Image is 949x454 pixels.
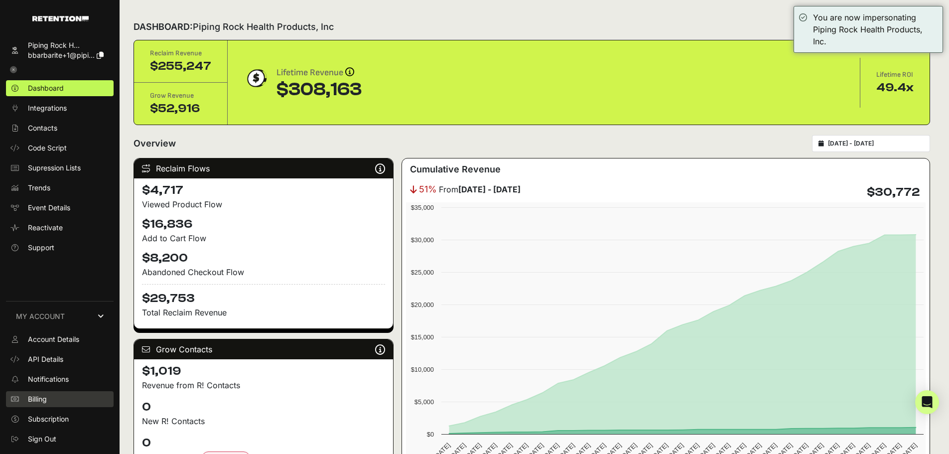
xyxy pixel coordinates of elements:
strong: [DATE] - [DATE] [458,184,521,194]
div: Reclaim Flows [134,158,393,178]
div: Reclaim Revenue [150,48,211,58]
span: Reactivate [28,223,63,233]
div: Add to Cart Flow [142,232,385,244]
text: $20,000 [411,301,434,308]
a: Code Script [6,140,114,156]
div: $52,916 [150,101,211,117]
span: Sign Out [28,434,56,444]
a: Reactivate [6,220,114,236]
span: Billing [28,394,47,404]
span: Code Script [28,143,67,153]
span: Subscription [28,414,69,424]
h4: $4,717 [142,182,385,198]
a: Account Details [6,331,114,347]
h3: Cumulative Revenue [410,162,501,176]
span: API Details [28,354,63,364]
img: Retention.com [32,16,89,21]
span: bbarbarite+1@pipi... [28,51,95,59]
a: Sign Out [6,431,114,447]
a: Event Details [6,200,114,216]
h4: $16,836 [142,216,385,232]
a: Dashboard [6,80,114,96]
p: New R! Contacts [142,415,385,427]
h4: $8,200 [142,250,385,266]
div: Grow Contacts [134,339,393,359]
a: Billing [6,391,114,407]
a: Piping Rock H... bbarbarite+1@pipi... [6,37,114,63]
img: dollar-coin-05c43ed7efb7bc0c12610022525b4bbbb207c7efeef5aecc26f025e68dcafac9.png [244,66,269,91]
text: $15,000 [411,333,434,341]
a: MY ACCOUNT [6,301,114,331]
p: Total Reclaim Revenue [142,306,385,318]
span: Piping Rock Health Products, Inc [193,21,334,32]
div: Lifetime ROI [876,70,914,80]
a: Integrations [6,100,114,116]
div: Viewed Product Flow [142,198,385,210]
text: $25,000 [411,269,434,276]
text: $5,000 [414,398,434,406]
div: Piping Rock H... [28,40,104,50]
a: Contacts [6,120,114,136]
div: Open Intercom Messenger [915,390,939,414]
p: Revenue from R! Contacts [142,379,385,391]
div: Abandoned Checkout Flow [142,266,385,278]
a: Notifications [6,371,114,387]
div: You are now impersonating Piping Rock Health Products, Inc. [813,11,938,47]
span: 51% [419,182,437,196]
text: $0 [427,431,434,438]
span: Notifications [28,374,69,384]
text: $30,000 [411,236,434,244]
a: Trends [6,180,114,196]
span: MY ACCOUNT [16,311,65,321]
a: Supression Lists [6,160,114,176]
div: $308,163 [276,80,362,100]
span: Supression Lists [28,163,81,173]
span: Support [28,243,54,253]
h4: 0 [142,435,385,451]
a: API Details [6,351,114,367]
span: Event Details [28,203,70,213]
div: 49.4x [876,80,914,96]
span: Account Details [28,334,79,344]
text: $35,000 [411,204,434,211]
span: Contacts [28,123,57,133]
a: Subscription [6,411,114,427]
span: Trends [28,183,50,193]
h2: DASHBOARD: [134,20,334,34]
h4: $1,019 [142,363,385,379]
span: Integrations [28,103,67,113]
a: Support [6,240,114,256]
text: $10,000 [411,366,434,373]
span: From [439,183,521,195]
div: Grow Revenue [150,91,211,101]
span: Dashboard [28,83,64,93]
h4: 0 [142,399,385,415]
h4: $30,772 [867,184,920,200]
div: Lifetime Revenue [276,66,362,80]
h4: $29,753 [142,284,385,306]
h2: Overview [134,137,176,151]
div: $255,247 [150,58,211,74]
